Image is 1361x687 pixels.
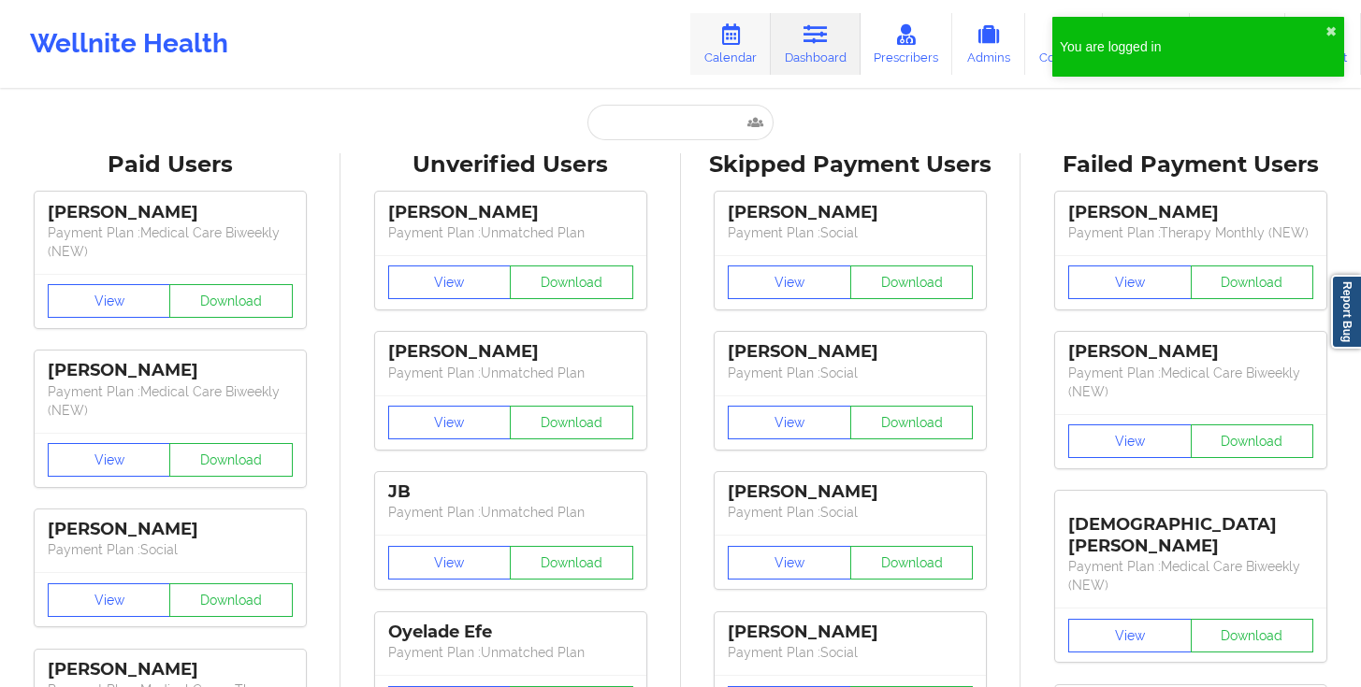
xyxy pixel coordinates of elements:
div: Failed Payment Users [1034,150,1348,179]
div: [PERSON_NAME] [1068,202,1313,223]
div: Skipped Payment Users [694,150,1008,179]
div: JB [388,481,633,503]
button: Download [850,406,974,439]
a: Calendar [690,13,771,75]
div: [PERSON_NAME] [388,202,633,223]
p: Payment Plan : Unmatched Plan [388,223,633,242]
a: Admins [952,13,1025,75]
div: [PERSON_NAME] [48,519,293,540]
div: You are logged in [1060,37,1325,56]
button: View [728,546,851,580]
a: Report Bug [1331,275,1361,349]
div: [PERSON_NAME] [48,360,293,381]
div: [PERSON_NAME] [728,202,973,223]
button: Download [850,546,974,580]
p: Payment Plan : Social [728,643,973,662]
button: Download [510,546,633,580]
button: View [388,265,512,299]
button: View [388,546,512,580]
div: [PERSON_NAME] [728,341,973,363]
a: Prescribers [861,13,953,75]
div: Unverified Users [354,150,668,179]
button: Download [169,284,293,318]
div: [PERSON_NAME] [388,341,633,363]
button: Download [1191,424,1314,458]
div: [PERSON_NAME] [728,622,973,643]
button: Download [169,443,293,477]
button: close [1325,24,1337,39]
p: Payment Plan : Social [728,223,973,242]
button: View [728,406,851,439]
a: Coaches [1025,13,1103,75]
button: View [48,284,171,318]
button: Download [1191,619,1314,652]
p: Payment Plan : Medical Care Biweekly (NEW) [48,223,293,261]
button: View [1068,619,1192,652]
div: [PERSON_NAME] [48,202,293,223]
p: Payment Plan : Unmatched Plan [388,503,633,522]
button: Download [850,265,974,299]
button: View [728,265,851,299]
button: View [1068,265,1192,299]
p: Payment Plan : Medical Care Biweekly (NEW) [1068,364,1313,401]
a: Dashboard [771,13,861,75]
p: Payment Plan : Unmatched Plan [388,643,633,662]
button: View [48,443,171,477]
p: Payment Plan : Social [728,364,973,382]
button: View [48,583,171,617]
button: Download [510,265,633,299]
button: View [388,406,512,439]
div: [DEMOGRAPHIC_DATA][PERSON_NAME] [1068,500,1313,557]
p: Payment Plan : Social [48,540,293,559]
div: Oyelade Efe [388,622,633,643]
button: Download [510,406,633,439]
div: [PERSON_NAME] [1068,341,1313,363]
div: [PERSON_NAME] [728,481,973,503]
button: View [1068,424,1192,458]
p: Payment Plan : Unmatched Plan [388,364,633,382]
button: Download [1191,265,1314,299]
p: Payment Plan : Medical Care Biweekly (NEW) [48,382,293,420]
p: Payment Plan : Therapy Monthly (NEW) [1068,223,1313,242]
p: Payment Plan : Social [728,503,973,522]
div: [PERSON_NAME] [48,659,293,680]
p: Payment Plan : Medical Care Biweekly (NEW) [1068,557,1313,594]
button: Download [169,583,293,617]
div: Paid Users [13,150,327,179]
